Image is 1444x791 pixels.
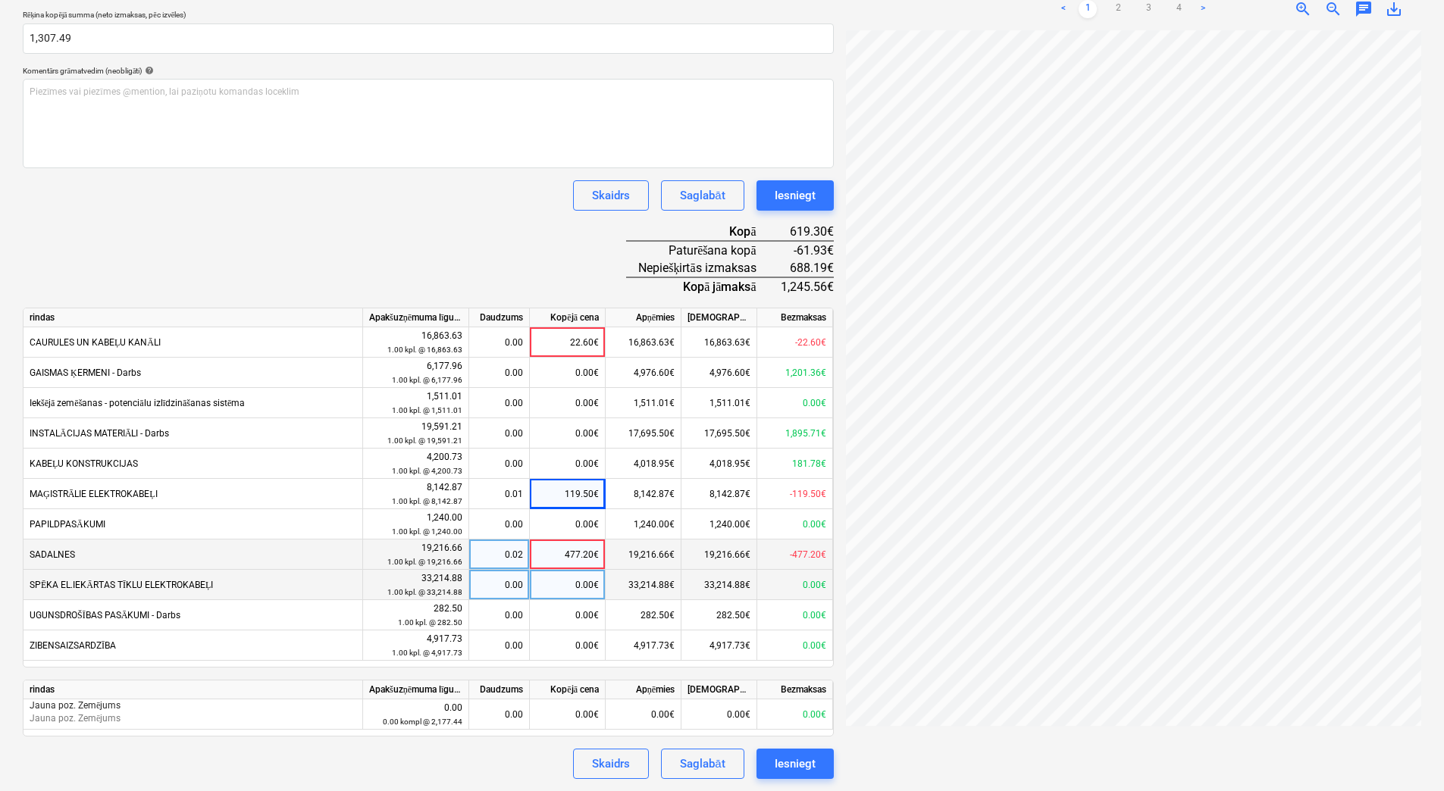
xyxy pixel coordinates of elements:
[757,570,833,600] div: 0.00€
[573,749,649,779] button: Skaidrs
[757,600,833,630] div: 0.00€
[757,358,833,388] div: 1,201.36€
[626,223,780,241] div: Kopā
[681,479,757,509] div: 8,142.87€
[30,398,245,408] span: Iekšējā zemēšanas - potenciālu izlīdzināšanas sistēma
[142,66,154,75] span: help
[606,418,681,449] div: 17,695.50€
[475,327,523,358] div: 0.00
[606,630,681,661] div: 4,917.73€
[681,570,757,600] div: 33,214.88€
[592,186,630,205] div: Skaidrs
[383,718,462,726] small: 0.00 kompl @ 2,177.44
[475,418,523,449] div: 0.00
[475,699,523,730] div: 0.00
[530,479,606,509] div: 119.50€
[30,367,141,378] span: GAISMAS ĶERMENI - Darbs
[369,389,462,417] div: 1,511.01
[475,509,523,539] div: 0.00
[530,418,606,449] div: 0.00€
[530,630,606,661] div: 0.00€
[30,458,138,469] span: KABEĻU KONSTRUKCIJAS
[681,539,757,570] div: 19,216.66€
[23,23,834,54] input: Rēķina kopējā summa (neto izmaksas, pēc izvēles)
[756,749,834,779] button: Iesniegt
[757,388,833,418] div: 0.00€
[606,680,681,699] div: Apņēmies
[681,418,757,449] div: 17,695.50€
[661,749,744,779] button: Saglabāt
[680,186,725,205] div: Saglabāt
[30,700,121,711] span: Jauna poz. Zemējums
[530,449,606,479] div: 0.00€
[757,327,833,358] div: -22.60€
[369,602,462,630] div: 282.50
[756,180,834,211] button: Iesniegt
[1368,718,1444,791] iframe: Chat Widget
[775,754,816,774] div: Iesniegt
[387,588,462,596] small: 1.00 kpl. @ 33,214.88
[387,436,462,445] small: 1.00 kpl. @ 19,591.21
[606,388,681,418] div: 1,511.01€
[23,308,363,327] div: rindas
[606,699,681,730] div: 0.00€
[392,497,462,505] small: 1.00 kpl. @ 8,142.87
[30,337,161,348] span: CAURULES UN KABEĻU KANĀLI
[681,308,757,327] div: [DEMOGRAPHIC_DATA] izmaksas
[475,570,523,600] div: 0.00
[530,600,606,630] div: 0.00€
[30,580,213,590] span: SPĒKA EL.IEKĀRTAS TĪKLU ELEKTROKABEĻI
[681,449,757,479] div: 4,018.95€
[475,630,523,661] div: 0.00
[30,519,105,530] span: PAPILDPASĀKUMI
[626,277,780,295] div: Kopā jāmaksā
[530,680,606,699] div: Kopējā cena
[530,358,606,388] div: 0.00€
[392,467,462,475] small: 1.00 kpl. @ 4,200.73
[530,327,606,358] div: 22.60€
[363,680,469,699] div: Apakšuzņēmuma līgums
[681,630,757,661] div: 4,917.73€
[23,680,363,699] div: rindas
[392,406,462,414] small: 1.00 kpl. @ 1,511.01
[530,308,606,327] div: Kopējā cena
[530,570,606,600] div: 0.00€
[369,701,462,729] div: 0.00
[392,527,462,536] small: 1.00 kpl. @ 1,240.00
[475,449,523,479] div: 0.00
[363,308,469,327] div: Apakšuzņēmuma līgums
[369,571,462,599] div: 33,214.88
[681,600,757,630] div: 282.50€
[369,632,462,660] div: 4,917.73
[475,539,523,570] div: 0.02
[606,539,681,570] div: 19,216.66€
[757,539,833,570] div: -477.20€
[392,376,462,384] small: 1.00 kpl. @ 6,177.96
[369,420,462,448] div: 19,591.21
[475,388,523,418] div: 0.00
[369,541,462,569] div: 19,216.66
[30,489,158,499] span: MAĢISTRĀLIE ELEKTROKABEĻI
[369,329,462,357] div: 16,863.63
[681,699,757,730] div: 0.00€
[681,680,757,699] div: [DEMOGRAPHIC_DATA] izmaksas
[757,630,833,661] div: 0.00€
[781,259,834,277] div: 688.19€
[469,308,530,327] div: Daudzums
[387,345,462,354] small: 1.00 kpl. @ 16,863.63
[530,539,606,570] div: 477.20€
[781,277,834,295] div: 1,245.56€
[573,180,649,211] button: Skaidrs
[30,549,75,560] span: SADALNES
[369,450,462,478] div: 4,200.73
[398,618,462,627] small: 1.00 kpl. @ 282.50
[530,388,606,418] div: 0.00€
[606,327,681,358] div: 16,863.63€
[475,479,523,509] div: 0.01
[757,479,833,509] div: -119.50€
[606,449,681,479] div: 4,018.95€
[392,649,462,657] small: 1.00 kpl. @ 4,917.73
[606,358,681,388] div: 4,976.60€
[475,358,523,388] div: 0.00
